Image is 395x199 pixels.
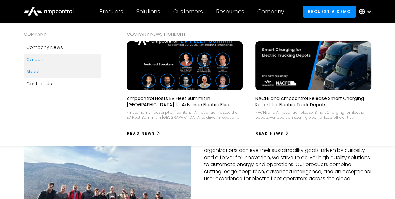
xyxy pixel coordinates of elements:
[216,8,244,15] div: Resources
[255,110,371,120] div: NACFE and Ampcontrol release 'Smart Charging for Electric Depots'—a report on scaling electric fl...
[127,110,243,120] div: <meta name="description" content="Ampcontrol hosted the EV Fleet Summit in [GEOGRAPHIC_DATA] to d...
[255,95,371,108] p: NACFE and Ampcontrol Release Smart Charging Report for Electric Truck Depots
[127,95,243,108] p: Ampcontrol Hosts EV Fleet Summit in [GEOGRAPHIC_DATA] to Advance Electric Fleet Management in [GE...
[26,80,52,87] div: Contact Us
[204,140,372,182] p: We are electric fleet industry leaders passionate about helping organizations achieve their susta...
[99,8,123,15] div: Products
[24,54,101,65] a: Careers
[127,128,161,139] a: Read News
[257,8,284,15] div: Company
[24,31,101,38] div: COMPANY
[255,128,289,139] a: Read News
[173,8,203,15] div: Customers
[24,78,101,90] a: Contact Us
[26,44,63,51] div: Company news
[24,41,101,53] a: Company news
[26,56,45,63] div: Careers
[136,8,160,15] div: Solutions
[24,65,101,77] a: About
[127,31,372,38] div: COMPANY NEWS Highlight
[26,68,40,75] div: About
[303,6,356,17] a: Request a demo
[256,131,284,136] div: Read News
[127,131,155,136] div: Read News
